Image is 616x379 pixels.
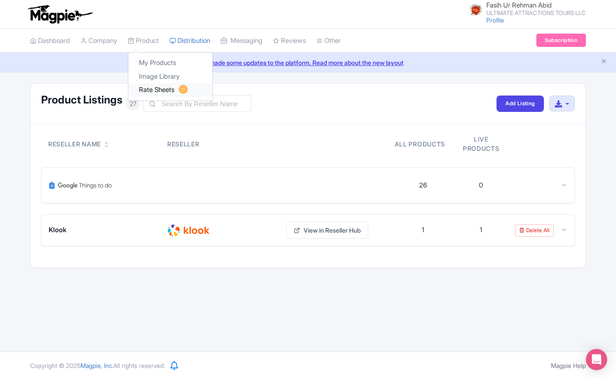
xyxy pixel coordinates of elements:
[49,225,66,235] span: Klook
[41,94,123,106] h1: Product Listings
[26,4,94,24] img: logo-ab69f6fb50320c5b225c76a69d11143b.png
[497,96,543,112] a: Add Listing
[25,361,170,370] div: Copyright © 2025 All rights reserved.
[486,1,552,9] span: Fasih Ur Rehman Abid
[551,362,586,369] a: Magpie Help
[49,175,112,196] img: Google Things To Do
[316,29,341,53] a: Other
[479,180,483,191] div: 0
[221,29,262,53] a: Messaging
[128,70,212,84] a: Image Library
[469,2,483,16] img: wrg9hrmddramdng2xbne.png
[81,362,113,369] span: Magpie, Inc.
[286,222,368,239] a: View in Reseller Hub
[486,10,586,16] small: ULTIMATE ATTRACTIONS TOURS LLC
[167,139,276,149] div: Reseller
[422,225,424,235] div: 1
[143,95,251,112] input: Search By Reseller Name
[456,134,506,153] div: Live products
[480,225,482,235] div: 1
[463,2,586,16] a: Fasih Ur Rehman Abid ULTIMATE ATTRACTIONS TOURS LLC
[128,56,212,70] a: My Products
[169,29,210,53] a: Distribution
[395,139,445,149] div: All products
[81,29,117,53] a: Company
[419,180,427,191] div: 26
[167,223,210,237] img: Klook
[30,29,70,53] a: Dashboard
[126,97,140,110] span: 27
[586,349,607,370] div: Open Intercom Messenger
[48,139,101,149] div: Reseller Name
[601,57,607,67] button: Close announcement
[128,83,212,97] a: Rate Sheets
[486,16,504,24] a: Profile
[273,29,306,53] a: Reviews
[5,58,611,67] a: We made some updates to the platform. Read more about the new layout
[536,34,586,47] a: Subscription
[515,224,554,237] a: Delete All
[128,29,159,53] a: Product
